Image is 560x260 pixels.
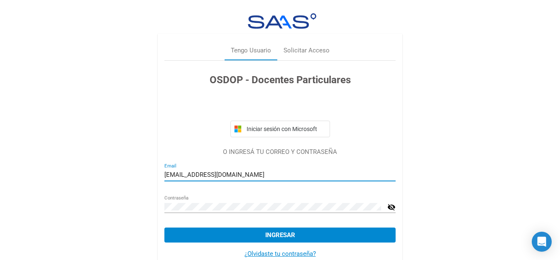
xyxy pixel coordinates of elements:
[226,97,334,115] iframe: Botón Iniciar sesión con Google
[387,202,396,212] mat-icon: visibility_off
[265,231,295,239] span: Ingresar
[230,121,330,137] button: Iniciar sesión con Microsoft
[231,46,271,55] div: Tengo Usuario
[284,46,330,55] div: Solicitar Acceso
[164,228,396,243] button: Ingresar
[164,147,396,157] p: O INGRESÁ TU CORREO Y CONTRASEÑA
[245,126,326,132] span: Iniciar sesión con Microsoft
[164,72,396,87] h3: OSDOP - Docentes Particulares
[245,250,316,258] a: ¿Olvidaste tu contraseña?
[532,232,552,252] div: Open Intercom Messenger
